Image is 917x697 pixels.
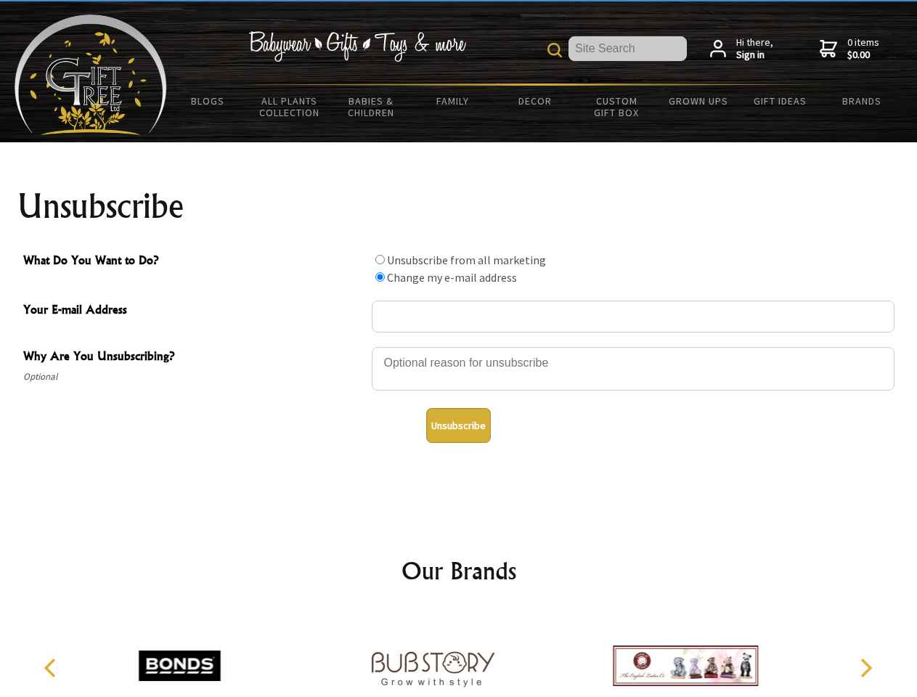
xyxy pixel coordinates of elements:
[821,86,903,116] a: Brands
[576,86,658,128] a: Custom Gift Box
[375,272,385,282] input: What Do You Want to Do?
[248,31,466,62] img: Babywear - Gifts - Toys & more
[847,49,879,62] strong: $0.00
[494,86,576,116] a: Decor
[547,43,562,57] img: product search
[849,652,881,684] button: Next
[23,251,364,272] span: What Do You Want to Do?
[249,86,331,128] a: All Plants Collection
[739,86,821,116] a: Gift Ideas
[736,49,773,62] strong: Sign in
[17,189,900,224] h1: Unsubscribe
[568,36,687,61] input: Site Search
[387,253,546,267] label: Unsubscribe from all marketing
[330,86,412,128] a: Babies & Children
[372,301,894,333] input: Your E-mail Address
[23,301,364,322] span: Your E-mail Address
[387,270,517,285] label: Change my e-mail address
[412,86,494,116] a: Family
[23,368,364,386] span: Optional
[820,36,879,62] a: 0 items$0.00
[710,36,773,62] a: Hi there,Sign in
[29,553,889,588] h2: Our Brands
[15,15,167,135] img: Babyware - Gifts - Toys and more...
[36,652,68,684] button: Previous
[372,347,894,391] textarea: Why Are You Unsubscribing?
[375,255,385,264] input: What Do You Want to Do?
[23,347,364,368] span: Why Are You Unsubscribing?
[847,36,879,62] span: 0 items
[167,86,249,116] a: BLOGS
[426,408,491,443] button: Unsubscribe
[736,36,773,62] span: Hi there,
[657,86,739,116] a: Grown Ups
